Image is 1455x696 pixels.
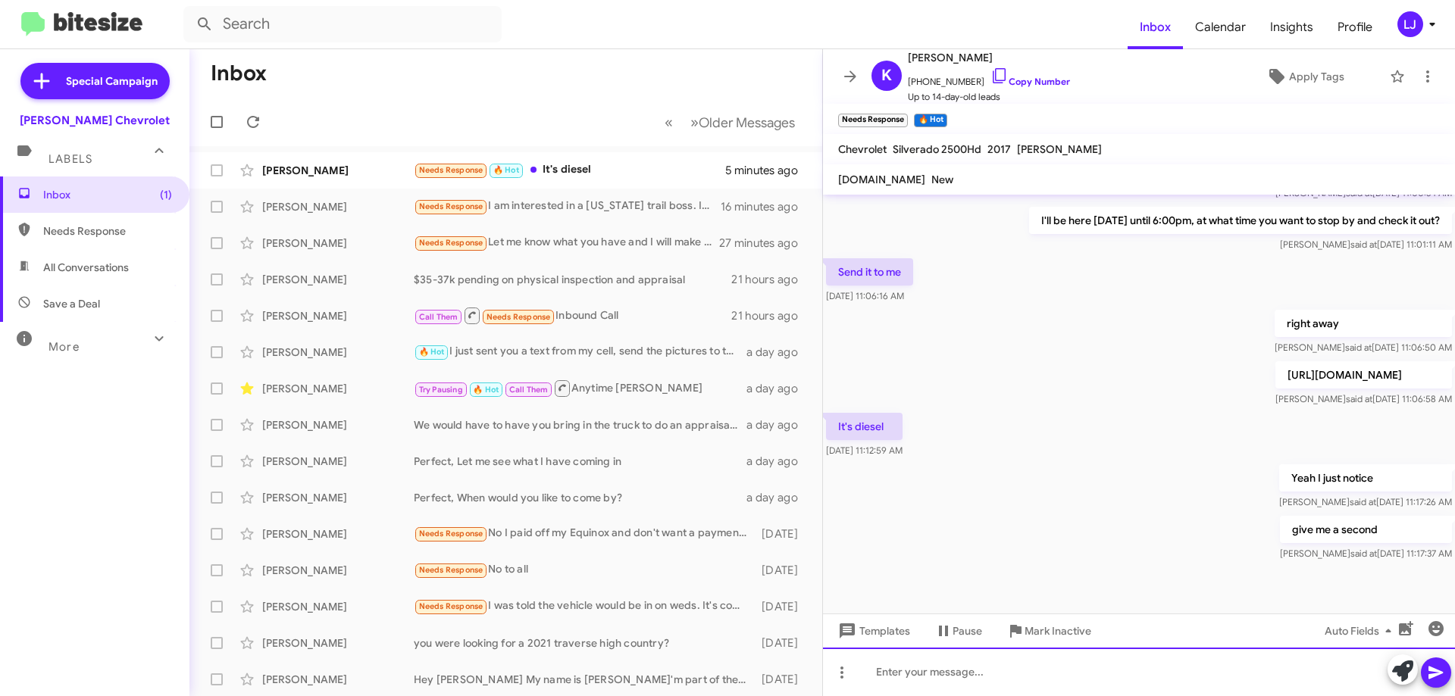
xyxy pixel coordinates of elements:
[1275,342,1452,353] span: [PERSON_NAME] [DATE] 11:06:50 AM
[419,312,458,322] span: Call Them
[1350,239,1377,250] span: said at
[665,113,673,132] span: «
[1275,310,1452,337] p: right away
[183,6,502,42] input: Search
[43,260,129,275] span: All Conversations
[262,526,414,542] div: [PERSON_NAME]
[414,672,754,687] div: Hey [PERSON_NAME] My name is [PERSON_NAME]'m part of the sales team, do you have some time [DATE]...
[419,238,483,248] span: Needs Response
[1258,5,1325,49] a: Insights
[262,417,414,432] div: [PERSON_NAME]
[414,343,746,360] div: I just sent you a text from my cell, send the pictures to that number
[1183,5,1258,49] a: Calendar
[826,258,913,286] p: Send it to me
[414,272,731,287] div: $35-37k pending on physical inspection and appraisal
[1227,63,1382,90] button: Apply Tags
[838,173,925,186] span: [DOMAIN_NAME]
[66,73,158,89] span: Special Campaign
[746,345,810,360] div: a day ago
[414,417,746,432] div: We would have to have you bring in the truck to do an appraisal of the Truck, What day owrks for ...
[922,617,994,645] button: Pause
[414,161,725,179] div: It's diesel
[1385,11,1438,37] button: LJ
[931,173,953,186] span: New
[262,345,414,360] div: [PERSON_NAME]
[990,76,1070,87] a: Copy Number
[419,165,483,175] span: Needs Response
[893,142,981,156] span: Silverado 2500Hd
[20,113,170,128] div: [PERSON_NAME] Chevrolet
[262,381,414,396] div: [PERSON_NAME]
[414,525,754,542] div: No I paid off my Equinox and don't want a payment for a while
[419,601,483,611] span: Needs Response
[754,563,810,578] div: [DATE]
[1279,496,1452,507] span: [PERSON_NAME] [DATE] 11:17:26 AM
[754,672,810,687] div: [DATE]
[419,385,463,395] span: Try Pausing
[656,107,682,138] button: Previous
[838,114,908,127] small: Needs Response
[987,142,1011,156] span: 2017
[908,89,1070,105] span: Up to 14-day-old leads
[1397,11,1423,37] div: LJ
[1289,63,1344,90] span: Apply Tags
[1128,5,1183,49] a: Inbox
[656,107,804,138] nav: Page navigation example
[487,312,551,322] span: Needs Response
[414,379,746,398] div: Anytime [PERSON_NAME]
[262,635,414,651] div: [PERSON_NAME]
[1325,617,1397,645] span: Auto Fields
[43,296,100,311] span: Save a Deal
[746,454,810,469] div: a day ago
[20,63,170,99] a: Special Campaign
[1346,393,1372,404] span: said at
[1029,207,1452,234] p: I'll be here [DATE] until 6:00pm, at what time you want to stop by and check it out?
[262,236,414,251] div: [PERSON_NAME]
[1345,342,1372,353] span: said at
[419,347,445,357] span: 🔥 Hot
[414,234,719,251] div: Let me know what you have and I will make a deal over the phone
[1350,496,1376,507] span: said at
[908,48,1070,67] span: [PERSON_NAME]
[754,599,810,614] div: [DATE]
[719,236,810,251] div: 27 minutes ago
[1313,617,1410,645] button: Auto Fields
[731,272,810,287] div: 21 hours ago
[826,413,903,440] p: It's diesel
[414,306,731,325] div: Inbound Call
[262,454,414,469] div: [PERSON_NAME]
[1275,361,1452,389] p: [URL][DOMAIN_NAME]
[262,308,414,323] div: [PERSON_NAME]
[48,340,80,354] span: More
[414,598,754,615] div: I was told the vehicle would be in on weds. It's coming from the fulfillment center.
[823,617,922,645] button: Templates
[493,165,519,175] span: 🔥 Hot
[835,617,910,645] span: Templates
[754,526,810,542] div: [DATE]
[994,617,1103,645] button: Mark Inactive
[262,199,414,214] div: [PERSON_NAME]
[754,635,810,651] div: [DATE]
[731,308,810,323] div: 21 hours ago
[262,599,414,614] div: [PERSON_NAME]
[914,114,947,127] small: 🔥 Hot
[881,64,892,88] span: K
[509,385,549,395] span: Call Them
[160,187,172,202] span: (1)
[953,617,982,645] span: Pause
[262,563,414,578] div: [PERSON_NAME]
[826,290,904,301] span: [DATE] 11:06:16 AM
[414,198,721,215] div: I am interested in a [US_STATE] trail boss. It can be a 24-26. Not sure if I want to lease or buy...
[43,223,172,239] span: Needs Response
[211,61,267,86] h1: Inbox
[838,142,887,156] span: Chevrolet
[1325,5,1385,49] a: Profile
[1279,464,1452,492] p: Yeah I just notice
[262,672,414,687] div: [PERSON_NAME]
[721,199,810,214] div: 16 minutes ago
[826,445,903,456] span: [DATE] 11:12:59 AM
